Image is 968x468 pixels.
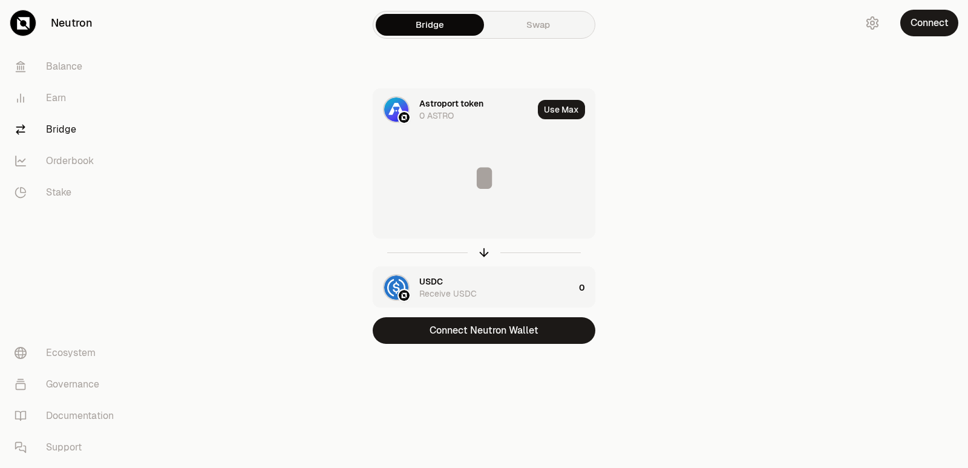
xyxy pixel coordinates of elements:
div: Astroport token [419,97,483,110]
img: Neutron Logo [399,290,410,301]
div: USDC LogoNeutron LogoUSDCReceive USDC [373,267,574,308]
a: Orderbook [5,145,131,177]
button: USDC LogoNeutron LogoUSDCReceive USDC0 [373,267,595,308]
a: Bridge [376,14,484,36]
div: Receive USDC [419,288,477,300]
a: Stake [5,177,131,208]
img: Neutron Logo [399,112,410,123]
a: Ecosystem [5,337,131,369]
a: Governance [5,369,131,400]
button: Connect Neutron Wallet [373,317,595,344]
div: ASTRO LogoNeutron LogoAstroport token0 ASTRO [373,89,533,130]
a: Support [5,432,131,463]
button: Use Max [538,100,585,119]
div: 0 [579,267,595,308]
a: Earn [5,82,131,114]
div: USDC [419,275,443,288]
div: 0 ASTRO [419,110,454,122]
img: USDC Logo [384,275,408,300]
a: Bridge [5,114,131,145]
a: Swap [484,14,592,36]
img: ASTRO Logo [384,97,408,122]
a: Balance [5,51,131,82]
a: Documentation [5,400,131,432]
button: Connect [900,10,958,36]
